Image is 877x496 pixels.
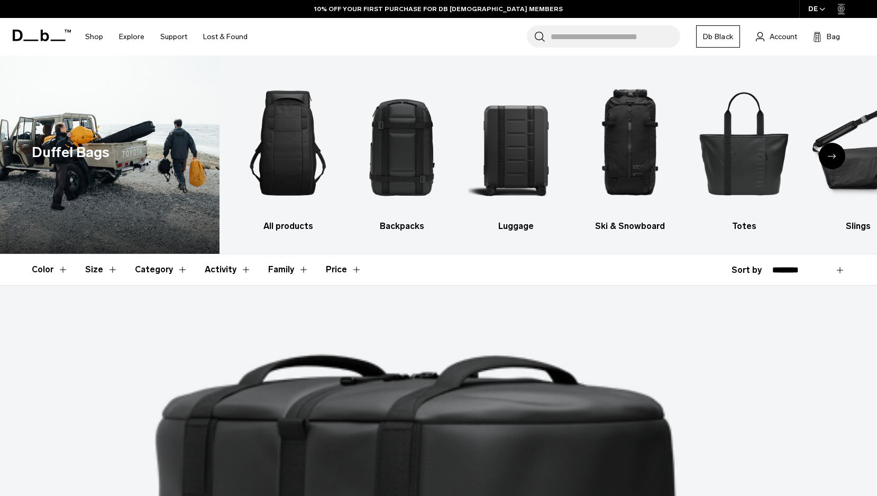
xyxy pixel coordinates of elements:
[468,71,563,215] img: Db
[241,220,336,233] h3: All products
[85,18,103,56] a: Shop
[756,30,797,43] a: Account
[770,31,797,42] span: Account
[696,71,791,233] li: 5 / 10
[241,71,336,215] img: Db
[268,254,309,285] button: Toggle Filter
[326,254,362,285] button: Toggle Price
[819,143,845,169] div: Next slide
[696,71,791,215] img: Db
[314,4,563,14] a: 10% OFF YOUR FIRST PURCHASE FOR DB [DEMOGRAPHIC_DATA] MEMBERS
[468,71,563,233] a: Db Luggage
[160,18,187,56] a: Support
[241,71,336,233] li: 1 / 10
[32,254,68,285] button: Toggle Filter
[582,71,678,215] img: Db
[119,18,144,56] a: Explore
[32,142,109,163] h1: Duffel Bags
[696,71,791,233] a: Db Totes
[77,18,255,56] nav: Main Navigation
[241,71,336,233] a: Db All products
[354,71,450,215] img: Db
[85,254,118,285] button: Toggle Filter
[354,220,450,233] h3: Backpacks
[354,71,450,233] a: Db Backpacks
[354,71,450,233] li: 2 / 10
[468,220,563,233] h3: Luggage
[203,18,248,56] a: Lost & Found
[696,220,791,233] h3: Totes
[813,30,840,43] button: Bag
[582,71,678,233] li: 4 / 10
[827,31,840,42] span: Bag
[582,220,678,233] h3: Ski & Snowboard
[696,25,740,48] a: Db Black
[135,254,188,285] button: Toggle Filter
[205,254,251,285] button: Toggle Filter
[582,71,678,233] a: Db Ski & Snowboard
[468,71,563,233] li: 3 / 10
